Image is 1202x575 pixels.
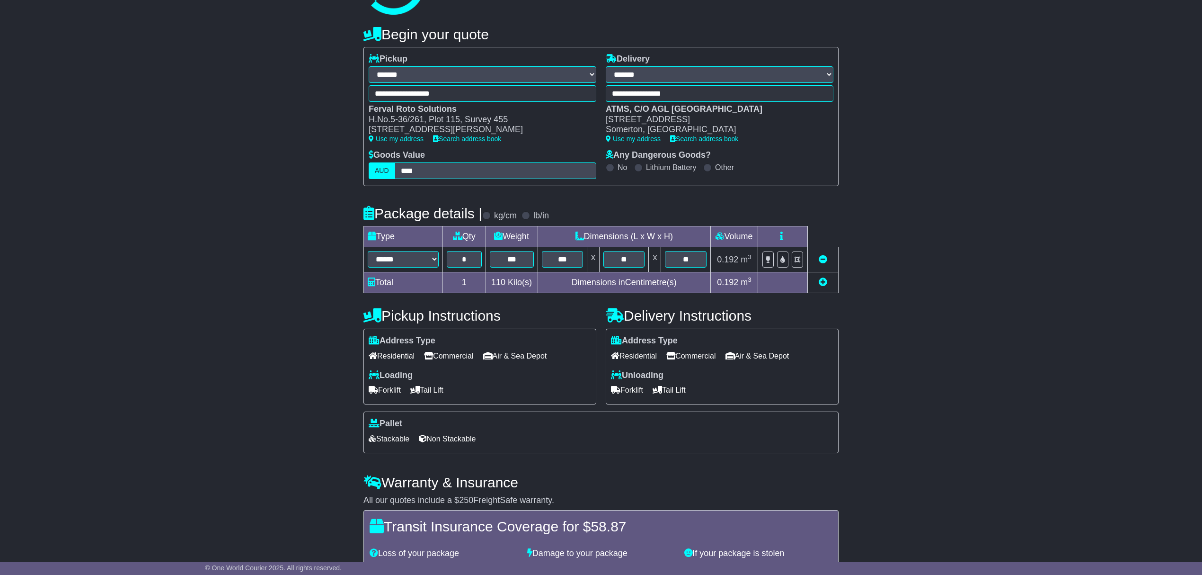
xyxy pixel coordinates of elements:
[725,349,789,363] span: Air & Sea Depot
[666,349,716,363] span: Commercial
[606,135,661,143] a: Use my address
[419,431,476,446] span: Non Stackable
[369,162,395,179] label: AUD
[748,276,751,283] sup: 3
[443,272,486,293] td: 1
[433,135,501,143] a: Search address book
[370,519,832,534] h4: Transit Insurance Coverage for $
[741,278,751,287] span: m
[369,336,435,346] label: Address Type
[606,125,824,135] div: Somerton, [GEOGRAPHIC_DATA]
[369,383,401,397] span: Forklift
[205,564,342,572] span: © One World Courier 2025. All rights reserved.
[491,278,505,287] span: 110
[606,115,824,125] div: [STREET_ADDRESS]
[369,135,424,143] a: Use my address
[819,278,827,287] a: Add new item
[533,211,549,221] label: lb/in
[369,150,425,161] label: Goods Value
[587,247,600,272] td: x
[606,150,711,161] label: Any Dangerous Goods?
[522,548,680,559] div: Damage to your package
[611,370,663,381] label: Unloading
[369,54,407,64] label: Pickup
[680,548,837,559] div: If your package is stolen
[369,431,409,446] span: Stackable
[369,125,587,135] div: [STREET_ADDRESS][PERSON_NAME]
[364,226,443,247] td: Type
[819,255,827,264] a: Remove this item
[670,135,738,143] a: Search address book
[748,253,751,261] sup: 3
[649,247,661,272] td: x
[443,226,486,247] td: Qty
[369,419,402,429] label: Pallet
[363,206,482,221] h4: Package details |
[424,349,473,363] span: Commercial
[369,370,413,381] label: Loading
[611,349,657,363] span: Residential
[369,115,587,125] div: H.No.5-36/261, Plot 115, Survey 455
[364,272,443,293] td: Total
[618,163,627,172] label: No
[369,349,415,363] span: Residential
[741,255,751,264] span: m
[538,226,710,247] td: Dimensions (L x W x H)
[365,548,522,559] div: Loss of your package
[606,104,824,115] div: ATMS, C/O AGL [GEOGRAPHIC_DATA]
[653,383,686,397] span: Tail Lift
[369,104,587,115] div: Ferval Roto Solutions
[486,226,538,247] td: Weight
[717,278,738,287] span: 0.192
[611,383,643,397] span: Forklift
[606,54,650,64] label: Delivery
[710,226,758,247] td: Volume
[363,308,596,323] h4: Pickup Instructions
[483,349,547,363] span: Air & Sea Depot
[363,495,839,506] div: All our quotes include a $ FreightSafe warranty.
[410,383,443,397] span: Tail Lift
[646,163,697,172] label: Lithium Battery
[486,272,538,293] td: Kilo(s)
[363,475,839,490] h4: Warranty & Insurance
[363,27,839,42] h4: Begin your quote
[611,336,678,346] label: Address Type
[494,211,517,221] label: kg/cm
[591,519,626,534] span: 58.87
[606,308,839,323] h4: Delivery Instructions
[717,255,738,264] span: 0.192
[538,272,710,293] td: Dimensions in Centimetre(s)
[459,495,473,505] span: 250
[715,163,734,172] label: Other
